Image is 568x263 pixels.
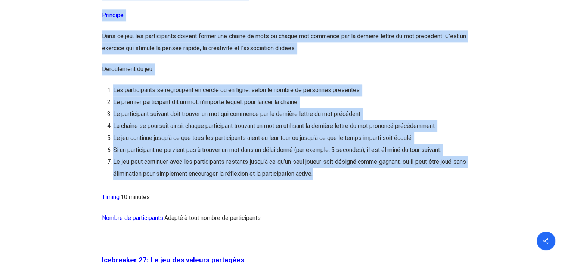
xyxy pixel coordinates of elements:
li: Le premier participant dit un mot, n’importe lequel, pour lancer la chaîne. [113,96,466,108]
li: Si un participant ne parvient pas à trouver un mot dans un délai donné (par exemple, 5 secondes),... [113,144,466,156]
li: La chaîne se poursuit ainsi, chaque participant trouvant un mot en utilisant la dernière lettre d... [113,120,466,132]
p: Adapté à tout nombre de participants. [102,212,466,233]
span: Principe: [102,12,125,19]
span: Timing: [102,193,121,201]
li: Le participant suivant doit trouver un mot qui commence par la dernière lettre du mot précédent. [113,108,466,120]
p: Dans ce jeu, les participants doivent former une chaîne de mots où chaque mot commence par la der... [102,30,466,63]
p: 10 minutes [102,191,466,212]
p: Déroulement du jeu: [102,63,466,84]
li: Les participants se regroupent en cercle ou en ligne, selon le nombre de personnes présentes. [113,84,466,96]
li: Le jeu peut continuer avec les participants restants jusqu’à ce qu’un seul joueur soit désigné co... [113,156,466,180]
li: Le jeu continue jusqu’à ce que tous les participants aient eu leur tour ou jusqu’à ce que le temp... [113,132,466,144]
span: Nombre de participants: [102,214,164,221]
